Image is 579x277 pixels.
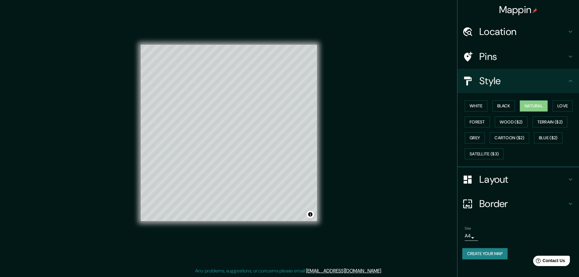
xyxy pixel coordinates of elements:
[383,267,384,275] div: .
[462,248,508,259] button: Create your map
[534,132,563,144] button: Blue ($2)
[495,116,528,128] button: Wood ($2)
[465,116,490,128] button: Forest
[479,26,567,38] h4: Location
[492,100,515,112] button: Black
[479,50,567,63] h4: Pins
[457,44,579,69] div: Pins
[525,253,572,270] iframe: Help widget launcher
[457,167,579,192] div: Layout
[490,132,529,144] button: Cartoon ($2)
[532,116,568,128] button: Terrain ($2)
[307,211,314,218] button: Toggle attribution
[465,231,478,241] div: A4
[465,132,485,144] button: Grey
[479,198,567,210] h4: Border
[499,4,538,16] h4: Mappin
[465,226,471,231] label: Size
[457,19,579,44] div: Location
[195,267,382,275] p: Any problems, suggestions, or concerns please email .
[520,100,548,112] button: Natural
[553,100,573,112] button: Love
[479,75,567,87] h4: Style
[382,267,383,275] div: .
[479,173,567,185] h4: Layout
[465,100,488,112] button: White
[457,192,579,216] div: Border
[465,148,504,160] button: Satellite ($3)
[532,8,537,13] img: pin-icon.png
[306,268,381,274] a: [EMAIL_ADDRESS][DOMAIN_NAME]
[457,69,579,93] div: Style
